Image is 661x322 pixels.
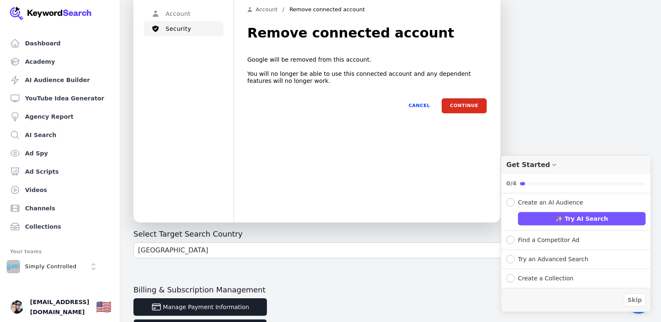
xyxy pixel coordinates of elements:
a: AI Audience Builder [7,72,113,88]
div: Your teams [10,247,110,257]
a: AI Search [7,127,113,143]
button: ✨ Try AI Search [518,212,646,225]
button: Open organization switcher [7,260,100,273]
div: Find a Competitor Ad [518,236,580,245]
button: Expand Checklist [501,250,651,269]
a: Ad Scripts [7,163,113,180]
button: Cancel [400,98,438,113]
a: Collections [7,218,113,235]
button: Security [144,21,224,36]
img: Simply Controlled [7,260,20,273]
div: Create an AI Audience [518,198,583,207]
a: YouTube Idea Generator [7,90,113,107]
p: Google will be removed from this account. [247,56,487,64]
button: Manage Payment Information [133,298,267,316]
div: 🇺🇸 [96,300,111,315]
p: Remove connected account [289,6,365,13]
a: Channels [7,200,113,217]
button: Account [144,6,224,21]
h3: Select Target Search Country [133,229,648,239]
h1: Remove connected account [247,23,487,43]
div: [GEOGRAPHIC_DATA] [138,245,208,255]
a: Videos [7,182,113,198]
div: Drag to move checklist [501,156,651,174]
button: Expand Checklist [501,231,651,250]
div: Try an Advanced Search [518,255,588,264]
div: Get Started [506,161,550,169]
button: Collapse Checklist [501,193,651,207]
a: Account [247,6,278,13]
div: Get Started [501,155,651,312]
p: / [283,6,284,13]
button: Skip [624,293,646,307]
a: Ad Spy [7,145,113,162]
div: 0/4 [506,179,517,188]
button: 🇺🇸 [96,299,111,315]
p: You will no longer be able to use this connected account and any dependent features will no longe... [247,70,487,85]
a: Academy [7,53,113,70]
button: Open user button [10,300,23,314]
span: ✨ Try AI Search [555,215,608,223]
a: Dashboard [7,35,113,52]
div: Create a Collection [518,274,573,283]
p: Simply Controlled [25,263,77,270]
h3: Billing & Subscription Management [133,285,648,295]
button: Collapse Checklist [501,156,651,193]
span: Skip [628,296,642,305]
button: Continue [442,98,487,113]
img: Your Company [10,7,92,20]
button: Expand Checklist [501,269,651,288]
a: Agency Report [7,108,113,125]
span: [EMAIL_ADDRESS][DOMAIN_NAME] [30,297,89,317]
